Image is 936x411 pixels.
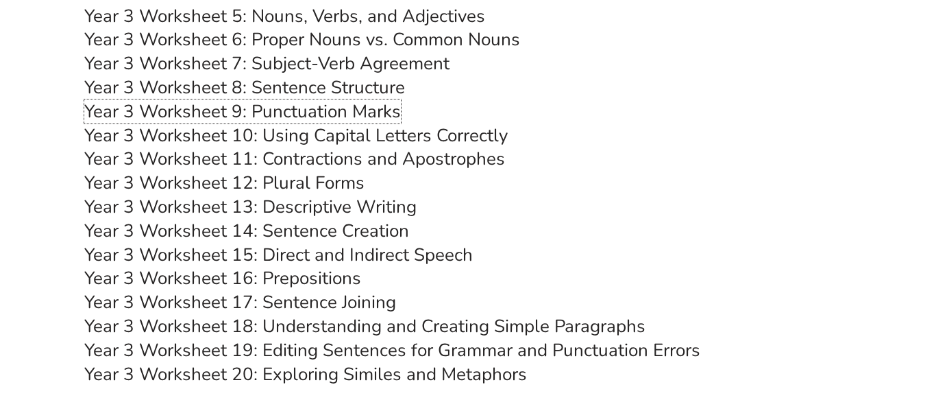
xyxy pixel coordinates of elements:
[84,51,449,75] a: Year 3 Worksheet 7: Subject-Verb Agreement
[84,243,473,267] a: Year 3 Worksheet 15: Direct and Indirect Speech
[84,27,520,51] a: Year 3 Worksheet 6: Proper Nouns vs. Common Nouns
[84,195,417,219] a: Year 3 Worksheet 13: Descriptive Writing
[84,147,505,171] a: Year 3 Worksheet 11: Contractions and Apostrophes
[84,171,365,195] a: Year 3 Worksheet 12: Plural Forms
[84,338,700,362] a: Year 3 Worksheet 19: Editing Sentences for Grammar and Punctuation Errors
[84,219,409,243] a: Year 3 Worksheet 14: Sentence Creation
[84,124,508,148] a: Year 3 Worksheet 10: Using Capital Letters Correctly
[84,4,485,28] a: Year 3 Worksheet 5: Nouns, Verbs, and Adjectives
[84,290,396,314] a: Year 3 Worksheet 17: Sentence Joining
[84,314,645,338] a: Year 3 Worksheet 18: Understanding and Creating Simple Paragraphs
[84,362,527,386] a: Year 3 Worksheet 20: Exploring Similes and Metaphors
[84,266,361,290] a: Year 3 Worksheet 16: Prepositions
[84,75,405,99] a: Year 3 Worksheet 8: Sentence Structure
[709,256,936,411] iframe: Chat Widget
[84,99,401,124] a: Year 3 Worksheet 9: Punctuation Marks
